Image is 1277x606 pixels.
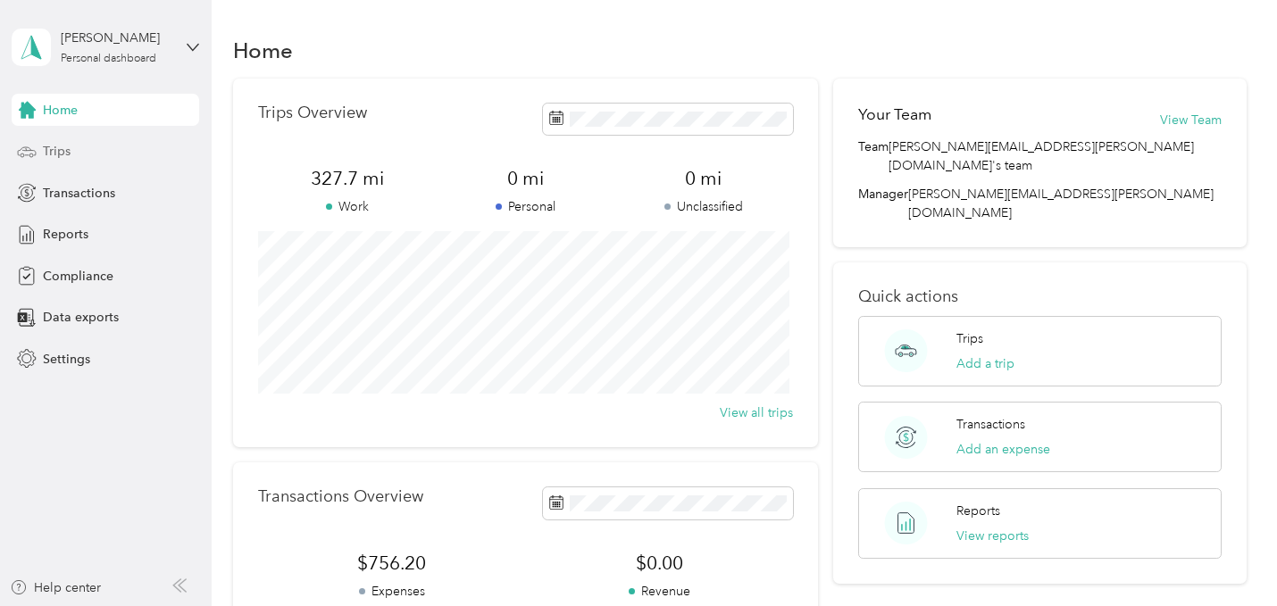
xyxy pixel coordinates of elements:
[858,104,931,126] h2: Your Team
[1160,111,1222,129] button: View Team
[908,187,1214,220] span: [PERSON_NAME][EMAIL_ADDRESS][PERSON_NAME][DOMAIN_NAME]
[43,101,78,120] span: Home
[525,582,792,601] p: Revenue
[43,267,113,286] span: Compliance
[258,487,423,506] p: Transactions Overview
[956,440,1050,459] button: Add an expense
[720,403,793,422] button: View all trips
[258,551,525,576] span: $756.20
[258,166,436,191] span: 327.7 mi
[956,415,1025,434] p: Transactions
[437,197,614,216] p: Personal
[956,527,1029,545] button: View reports
[10,578,101,597] button: Help center
[889,137,1221,175] span: [PERSON_NAME][EMAIL_ADDRESS][PERSON_NAME][DOMAIN_NAME]'s team
[614,197,792,216] p: Unclassified
[858,137,889,175] span: Team
[956,329,983,348] p: Trips
[43,142,71,161] span: Trips
[233,41,293,60] h1: Home
[258,197,436,216] p: Work
[1177,506,1277,606] iframe: Everlance-gr Chat Button Frame
[43,308,119,327] span: Data exports
[43,350,90,369] span: Settings
[614,166,792,191] span: 0 mi
[858,185,908,222] span: Manager
[258,104,367,122] p: Trips Overview
[61,54,156,64] div: Personal dashboard
[61,29,172,47] div: [PERSON_NAME]
[956,354,1014,373] button: Add a trip
[43,184,115,203] span: Transactions
[858,287,1221,306] p: Quick actions
[525,551,792,576] span: $0.00
[43,225,88,244] span: Reports
[258,582,525,601] p: Expenses
[437,166,614,191] span: 0 mi
[956,502,1000,520] p: Reports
